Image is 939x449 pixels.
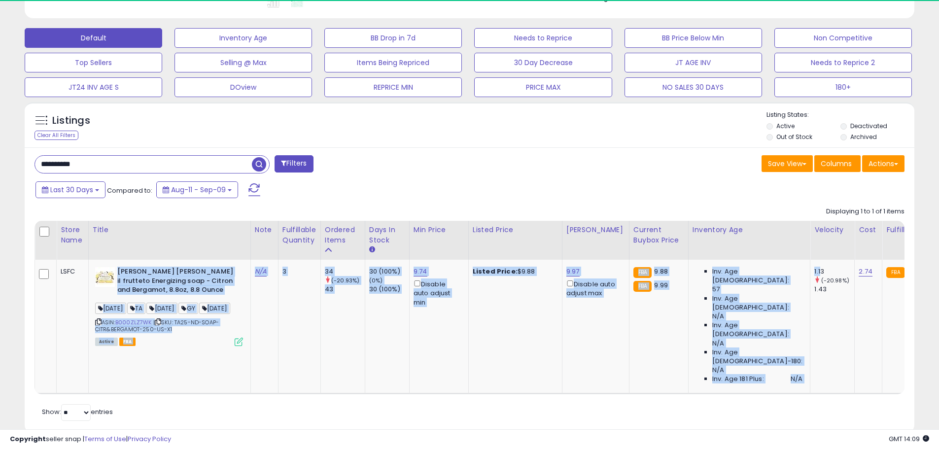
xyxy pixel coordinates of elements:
span: 9.88 [654,267,668,276]
div: 1.13 [814,267,854,276]
a: B000ZLZ7WK [115,318,152,327]
div: Disable auto adjust max [566,278,622,298]
small: FBA [633,281,652,292]
b: Listed Price: [473,267,518,276]
span: N/A [791,375,802,383]
span: Last 30 Days [50,185,93,195]
div: Clear All Filters [35,131,78,140]
div: 1.43 [814,285,854,294]
div: LSFC [61,267,81,276]
div: Current Buybox Price [633,225,684,245]
span: 57 [712,285,720,294]
button: BB Price Below Min [625,28,762,48]
div: Velocity [814,225,850,235]
button: Items Being Repriced [324,53,462,72]
div: Inventory Age [693,225,806,235]
button: Filters [275,155,313,173]
small: Days In Stock. [369,245,375,254]
p: Listing States: [766,110,914,120]
div: Cost [859,225,878,235]
div: 30 (100%) [369,285,409,294]
button: Non Competitive [774,28,912,48]
b: [PERSON_NAME] [PERSON_NAME] il frutteto Energizing soap - Citron and Bergamot, 8.8oz, 8.8 Ounce [117,267,237,297]
small: FBA [633,267,652,278]
button: Needs to Reprice 2 [774,53,912,72]
span: Compared to: [107,186,152,195]
span: Inv. Age [DEMOGRAPHIC_DATA]: [712,267,802,285]
div: Title [93,225,246,235]
div: Fulfillment [886,225,926,235]
div: 30 (100%) [369,267,409,276]
div: Displaying 1 to 1 of 1 items [826,207,904,216]
button: DOview [174,77,312,97]
small: (-20.98%) [821,276,849,284]
button: Save View [762,155,813,172]
span: TA [127,303,145,314]
span: [DATE] [95,303,126,314]
span: 2025-10-10 14:09 GMT [889,434,929,444]
span: Inv. Age [DEMOGRAPHIC_DATA]: [712,321,802,339]
button: Needs to Reprice [474,28,612,48]
label: Deactivated [850,122,887,130]
div: $9.88 [473,267,555,276]
div: Min Price [414,225,464,235]
a: 9.97 [566,267,580,276]
button: 30 Day Decrease [474,53,612,72]
span: Inv. Age [DEMOGRAPHIC_DATA]-180: [712,348,802,366]
button: 180+ [774,77,912,97]
button: Actions [862,155,904,172]
img: 51ahsG2aKpL._SL40_.jpg [95,267,115,287]
span: Show: entries [42,407,113,416]
button: Top Sellers [25,53,162,72]
div: seller snap | | [10,435,171,444]
a: Privacy Policy [128,434,171,444]
span: [DATE] [146,303,177,314]
small: FBA [886,267,904,278]
span: Columns [821,159,852,169]
span: Inv. Age [DEMOGRAPHIC_DATA]: [712,294,802,312]
button: Selling @ Max [174,53,312,72]
div: Fulfillable Quantity [282,225,316,245]
span: FBA [119,338,136,346]
span: N/A [712,339,724,348]
button: BB Drop in 7d [324,28,462,48]
a: N/A [255,267,267,276]
div: 34 [325,267,365,276]
label: Out of Stock [776,133,812,141]
span: [DATE] [199,303,230,314]
a: 2.74 [859,267,872,276]
div: Listed Price [473,225,558,235]
button: JT24 INV AGE S [25,77,162,97]
button: PRICE MAX [474,77,612,97]
button: Last 30 Days [35,181,105,198]
button: NO SALES 30 DAYS [625,77,762,97]
button: Default [25,28,162,48]
a: Terms of Use [84,434,126,444]
button: Aug-11 - Sep-09 [156,181,238,198]
span: All listings currently available for purchase on Amazon [95,338,118,346]
div: 43 [325,285,365,294]
a: 9.74 [414,267,427,276]
div: ASIN: [95,267,243,345]
button: Inventory Age [174,28,312,48]
div: Days In Stock [369,225,405,245]
span: N/A [712,312,724,321]
button: Columns [814,155,861,172]
span: N/A [712,366,724,375]
small: (0%) [369,276,383,284]
h5: Listings [52,114,90,128]
div: Store Name [61,225,84,245]
div: Disable auto adjust min [414,278,461,307]
span: GY [178,303,198,314]
div: 3 [282,267,313,276]
strong: Copyright [10,434,46,444]
span: Aug-11 - Sep-09 [171,185,226,195]
small: (-20.93%) [331,276,359,284]
label: Archived [850,133,877,141]
div: Ordered Items [325,225,361,245]
div: Note [255,225,274,235]
label: Active [776,122,795,130]
div: [PERSON_NAME] [566,225,625,235]
span: | SKU: TA25-ND-SOAP-CITR&BERGAMOT-250-US-X1 [95,318,219,333]
span: 9.99 [654,280,668,290]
